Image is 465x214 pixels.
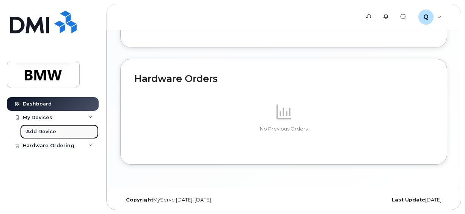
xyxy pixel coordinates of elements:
p: No Previous Orders [134,126,433,132]
h2: Hardware Orders [134,73,433,84]
div: QTE5574 [413,9,447,25]
span: Q [423,13,429,22]
div: MyServe [DATE]–[DATE] [120,197,229,203]
strong: Last Update [392,197,425,203]
iframe: Messenger Launcher [432,181,459,208]
strong: Copyright [126,197,153,203]
div: [DATE] [338,197,447,203]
